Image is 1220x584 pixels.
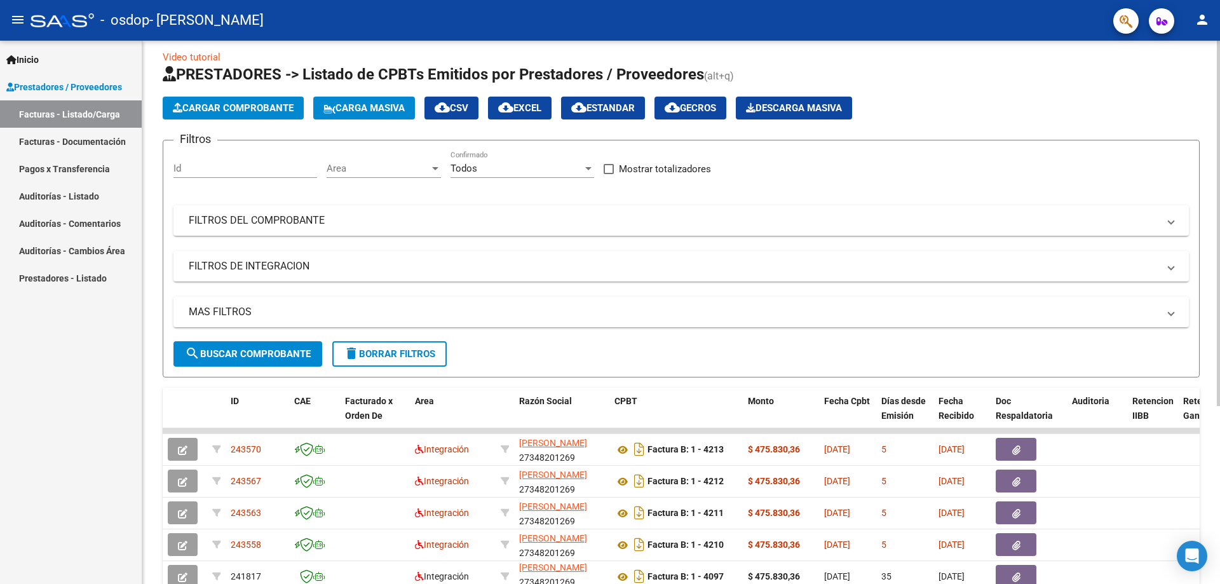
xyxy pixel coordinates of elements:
[619,161,711,177] span: Mostrar totalizadores
[231,540,261,550] span: 243558
[571,102,635,114] span: Estandar
[748,396,774,406] span: Monto
[189,214,1158,227] mat-panel-title: FILTROS DEL COMPROBANTE
[313,97,415,119] button: Carga Masiva
[519,501,587,512] span: [PERSON_NAME]
[1127,388,1178,444] datatable-header-cell: Retencion IIBB
[415,571,469,581] span: Integración
[1177,541,1207,571] div: Open Intercom Messenger
[435,102,468,114] span: CSV
[881,444,886,454] span: 5
[736,97,852,119] app-download-masive: Descarga masiva de comprobantes (adjuntos)
[746,102,842,114] span: Descarga Masiva
[824,571,850,581] span: [DATE]
[185,346,200,361] mat-icon: search
[344,348,435,360] span: Borrar Filtros
[519,468,604,494] div: 27348201269
[881,540,886,550] span: 5
[743,388,819,444] datatable-header-cell: Monto
[163,65,704,83] span: PRESTADORES -> Listado de CPBTs Emitidos por Prestadores / Proveedores
[519,470,587,480] span: [PERSON_NAME]
[631,439,647,459] i: Descargar documento
[704,70,734,82] span: (alt+q)
[939,571,965,581] span: [DATE]
[231,476,261,486] span: 243567
[519,438,587,448] span: [PERSON_NAME]
[410,388,496,444] datatable-header-cell: Area
[881,396,926,421] span: Días desde Emisión
[561,97,645,119] button: Estandar
[824,540,850,550] span: [DATE]
[939,508,965,518] span: [DATE]
[340,388,410,444] datatable-header-cell: Facturado x Orden De
[488,97,552,119] button: EXCEL
[231,508,261,518] span: 243563
[876,388,933,444] datatable-header-cell: Días desde Emisión
[10,12,25,27] mat-icon: menu
[289,388,340,444] datatable-header-cell: CAE
[647,508,724,519] strong: Factura B: 1 - 4211
[231,396,239,406] span: ID
[332,341,447,367] button: Borrar Filtros
[226,388,289,444] datatable-header-cell: ID
[614,396,637,406] span: CPBT
[323,102,405,114] span: Carga Masiva
[415,396,434,406] span: Area
[631,503,647,523] i: Descargar documento
[514,388,609,444] datatable-header-cell: Razón Social
[1072,396,1109,406] span: Auditoria
[631,471,647,491] i: Descargar documento
[824,444,850,454] span: [DATE]
[415,508,469,518] span: Integración
[415,476,469,486] span: Integración
[189,305,1158,319] mat-panel-title: MAS FILTROS
[173,341,322,367] button: Buscar Comprobante
[415,444,469,454] span: Integración
[345,396,393,421] span: Facturado x Orden De
[647,540,724,550] strong: Factura B: 1 - 4210
[519,531,604,558] div: 27348201269
[451,163,477,174] span: Todos
[748,444,800,454] strong: $ 475.830,36
[173,251,1189,282] mat-expansion-panel-header: FILTROS DE INTEGRACION
[173,130,217,148] h3: Filtros
[231,571,261,581] span: 241817
[647,572,724,582] strong: Factura B: 1 - 4097
[519,562,587,573] span: [PERSON_NAME]
[498,102,541,114] span: EXCEL
[881,476,886,486] span: 5
[1132,396,1174,421] span: Retencion IIBB
[1195,12,1210,27] mat-icon: person
[991,388,1067,444] datatable-header-cell: Doc Respaldatoria
[824,396,870,406] span: Fecha Cpbt
[498,100,513,115] mat-icon: cloud_download
[185,348,311,360] span: Buscar Comprobante
[344,346,359,361] mat-icon: delete
[149,6,264,34] span: - [PERSON_NAME]
[173,102,294,114] span: Cargar Comprobante
[647,445,724,455] strong: Factura B: 1 - 4213
[939,396,974,421] span: Fecha Recibido
[519,533,587,543] span: [PERSON_NAME]
[294,396,311,406] span: CAE
[631,534,647,555] i: Descargar documento
[881,571,891,581] span: 35
[824,476,850,486] span: [DATE]
[189,259,1158,273] mat-panel-title: FILTROS DE INTEGRACION
[163,51,220,63] a: Video tutorial
[173,205,1189,236] mat-expansion-panel-header: FILTROS DEL COMPROBANTE
[173,297,1189,327] mat-expansion-panel-header: MAS FILTROS
[327,163,430,174] span: Area
[748,571,800,581] strong: $ 475.830,36
[736,97,852,119] button: Descarga Masiva
[100,6,149,34] span: - osdop
[415,540,469,550] span: Integración
[571,100,586,115] mat-icon: cloud_download
[519,499,604,526] div: 27348201269
[519,396,572,406] span: Razón Social
[6,53,39,67] span: Inicio
[665,100,680,115] mat-icon: cloud_download
[939,540,965,550] span: [DATE]
[996,396,1053,421] span: Doc Respaldatoria
[231,444,261,454] span: 243570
